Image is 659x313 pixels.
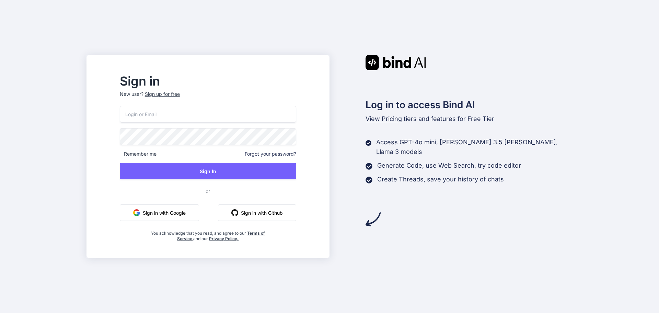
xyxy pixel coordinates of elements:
span: Forgot your password? [245,150,296,157]
div: You acknowledge that you read, and agree to our and our [149,226,267,242]
button: Sign In [120,163,296,179]
p: New user? [120,91,296,106]
input: Login or Email [120,106,296,123]
p: Create Threads, save your history of chats [377,175,504,184]
button: Sign in with Github [218,204,296,221]
p: Access GPT-4o mini, [PERSON_NAME] 3.5 [PERSON_NAME], Llama 3 models [376,137,573,157]
img: arrow [366,212,381,227]
span: View Pricing [366,115,402,122]
h2: Log in to access Bind AI [366,98,573,112]
h2: Sign in [120,76,296,87]
a: Terms of Service [177,231,265,241]
span: Remember me [120,150,157,157]
p: tiers and features for Free Tier [366,114,573,124]
img: github [231,209,238,216]
img: Bind AI logo [366,55,426,70]
img: google [133,209,140,216]
a: Privacy Policy. [209,236,239,241]
p: Generate Code, use Web Search, try code editor [377,161,521,170]
button: Sign in with Google [120,204,199,221]
span: or [178,183,238,200]
div: Sign up for free [145,91,180,98]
